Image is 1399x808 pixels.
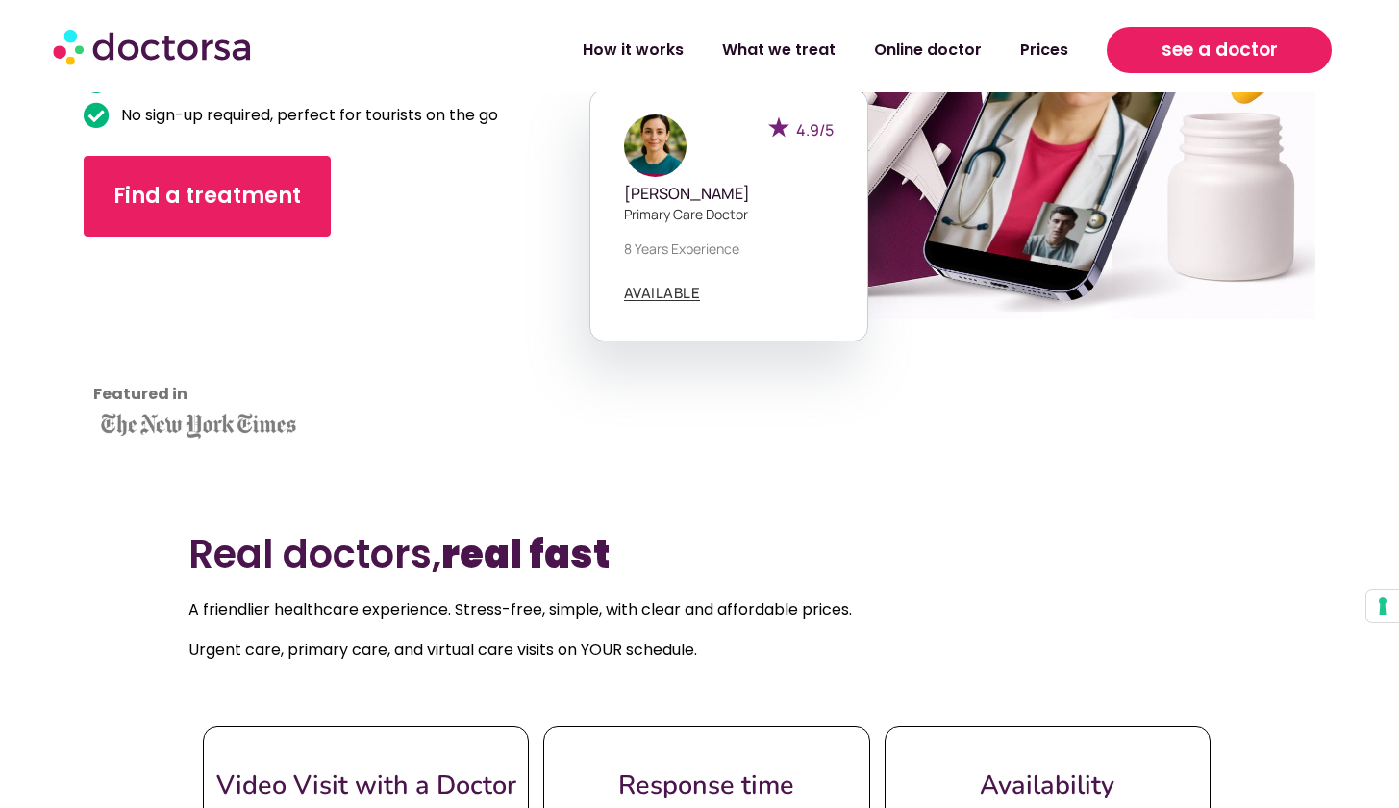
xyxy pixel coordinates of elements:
span: Availability [980,768,1114,803]
nav: Menu [370,28,1087,72]
strong: Featured in [93,383,187,405]
span: 4.9/5 [796,119,834,140]
span: Find a treatment [113,181,301,212]
span: AVAILABLE [624,286,701,300]
a: Find a treatment [84,156,331,237]
a: see a doctor [1107,27,1333,73]
span: Response time [618,768,794,803]
a: How it works [563,28,703,72]
button: Your consent preferences for tracking technologies [1366,590,1399,622]
iframe: Customer reviews powered by Trustpilot [93,265,266,410]
h2: Real doctors, [188,531,1211,577]
h5: [PERSON_NAME] [624,185,834,203]
a: Online doctor [855,28,1001,72]
p: Urgent care, primary care, and virtual care visits on YOUR schedule. [188,637,1211,664]
p: A friendlier healthcare experience. Stress-free, simple, with clear and affordable prices. [188,596,1211,623]
b: real fast [441,527,610,581]
span: see a doctor [1162,35,1278,65]
span: No sign-up required, perfect for tourists on the go [116,102,498,129]
span: Video Visit with a Doctor [216,768,516,803]
p: 8 years experience [624,239,834,259]
p: Primary care doctor [624,204,834,224]
a: Prices [1001,28,1087,72]
a: What we treat [703,28,855,72]
a: AVAILABLE [624,286,701,301]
